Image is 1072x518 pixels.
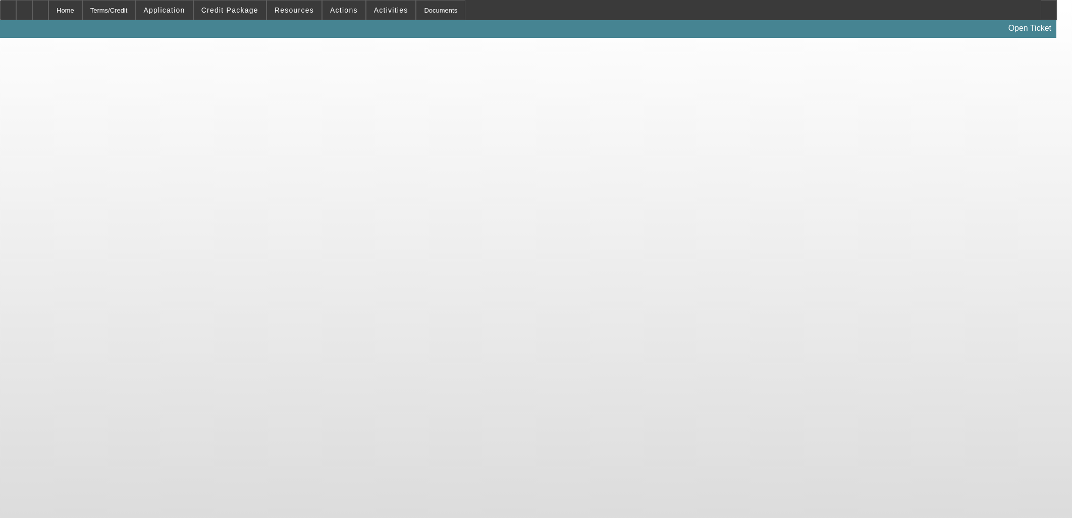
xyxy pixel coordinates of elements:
button: Activities [366,1,416,20]
button: Actions [323,1,365,20]
span: Resources [275,6,314,14]
span: Credit Package [201,6,258,14]
button: Credit Package [194,1,266,20]
button: Application [136,1,192,20]
a: Open Ticket [1004,20,1055,37]
span: Activities [374,6,408,14]
span: Application [143,6,185,14]
button: Resources [267,1,321,20]
span: Actions [330,6,358,14]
